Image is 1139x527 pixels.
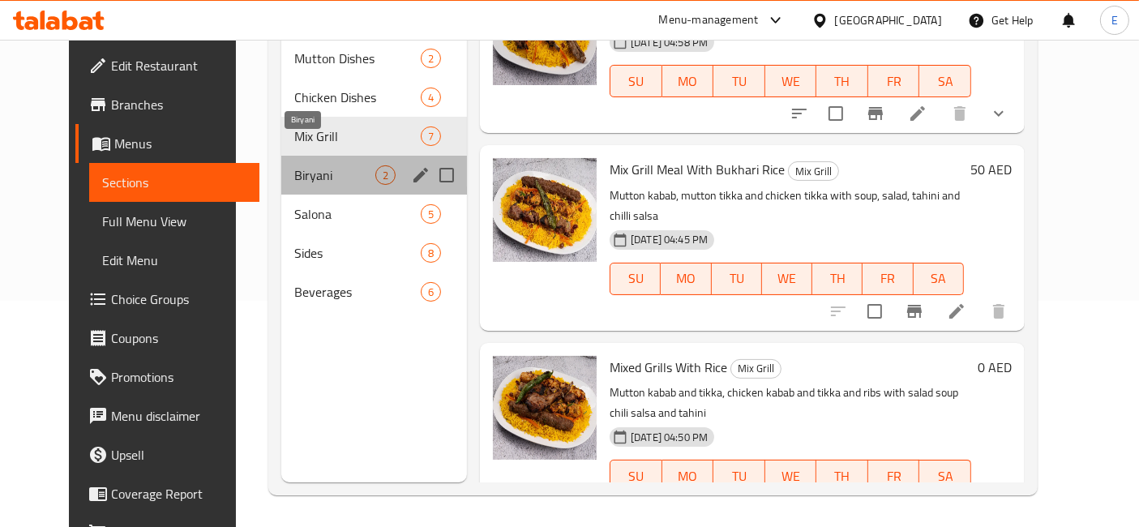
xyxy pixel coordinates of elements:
button: WE [765,460,817,492]
span: TU [720,70,759,93]
span: SA [926,70,965,93]
div: items [421,126,441,146]
span: 5 [422,207,440,222]
div: Sides8 [281,234,467,272]
div: Chicken Dishes4 [281,78,467,117]
div: Mutton Dishes2 [281,39,467,78]
span: Biryani [294,165,375,185]
a: Coupons [75,319,259,358]
span: MO [669,465,708,488]
a: Coverage Report [75,474,259,513]
button: WE [762,263,812,295]
span: [DATE] 04:50 PM [624,430,714,445]
span: WE [772,70,811,93]
div: items [421,243,441,263]
span: TH [819,267,856,290]
button: edit [409,163,433,187]
a: Promotions [75,358,259,396]
span: [DATE] 04:45 PM [624,232,714,247]
span: Mix Grill [731,359,781,378]
span: WE [769,267,806,290]
button: FR [868,65,920,97]
button: TH [816,65,868,97]
button: MO [661,263,711,295]
span: Upsell [111,445,246,465]
button: delete [979,292,1018,331]
span: TU [718,267,756,290]
span: Sections [102,173,246,192]
span: FR [875,465,914,488]
button: delete [940,94,979,133]
span: Mixed Grills With Rice [610,355,727,379]
button: SA [919,460,971,492]
p: Mutton kabab and tikka, chicken kabab and tikka and ribs with salad soup chili salsa and tahini [610,383,971,423]
span: Full Menu View [102,212,246,231]
span: Menu disclaimer [111,406,246,426]
span: Select to update [819,96,853,131]
span: Mutton Dishes [294,49,421,68]
div: items [421,204,441,224]
div: Mix Grill [730,359,781,379]
span: Coverage Report [111,484,246,503]
img: Mixed Grills With Rice [493,356,597,460]
a: Edit menu item [947,302,966,321]
div: Salona5 [281,195,467,234]
a: Choice Groups [75,280,259,319]
a: Menus [75,124,259,163]
div: Mix Grill [788,161,839,181]
button: MO [662,460,714,492]
span: 4 [422,90,440,105]
div: Biryani2edit [281,156,467,195]
a: Full Menu View [89,202,259,241]
span: Edit Menu [102,251,246,270]
div: Beverages [294,282,421,302]
span: [DATE] 04:58 PM [624,35,714,50]
span: Coupons [111,328,246,348]
span: WE [772,465,811,488]
button: TU [712,263,762,295]
button: Branch-specific-item [895,292,934,331]
h6: 0 AED [978,356,1012,379]
button: Branch-specific-item [856,94,895,133]
span: Promotions [111,367,246,387]
span: FR [875,70,914,93]
button: TH [812,263,863,295]
p: Mutton kabab, mutton tikka and chicken tikka with soup, salad, tahini and chilli salsa [610,186,964,226]
span: Choice Groups [111,289,246,309]
div: items [421,282,441,302]
span: MO [669,70,708,93]
div: items [375,165,396,185]
span: E [1111,11,1118,29]
div: Menu-management [659,11,759,30]
span: FR [869,267,906,290]
button: TU [713,460,765,492]
span: Mix Grill Meal With Bukhari Rice [610,157,785,182]
div: items [421,49,441,68]
span: Mix Grill [789,162,838,181]
h6: 50 AED [970,158,1012,181]
span: Mix Grill [294,126,421,146]
span: 7 [422,129,440,144]
span: Select to update [858,294,892,328]
span: MO [667,267,704,290]
svg: Show Choices [989,104,1008,123]
a: Branches [75,85,259,124]
button: SU [610,263,661,295]
span: SA [926,465,965,488]
span: Branches [111,95,246,114]
span: Chicken Dishes [294,88,421,107]
button: SU [610,460,662,492]
span: SA [920,267,957,290]
span: 2 [376,168,395,183]
a: Menu disclaimer [75,396,259,435]
span: 2 [422,51,440,66]
span: Menus [114,134,246,153]
span: Edit Restaurant [111,56,246,75]
span: Sides [294,243,421,263]
a: Edit Restaurant [75,46,259,85]
span: Salona [294,204,421,224]
div: Mix Grill7 [281,117,467,156]
button: FR [868,460,920,492]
